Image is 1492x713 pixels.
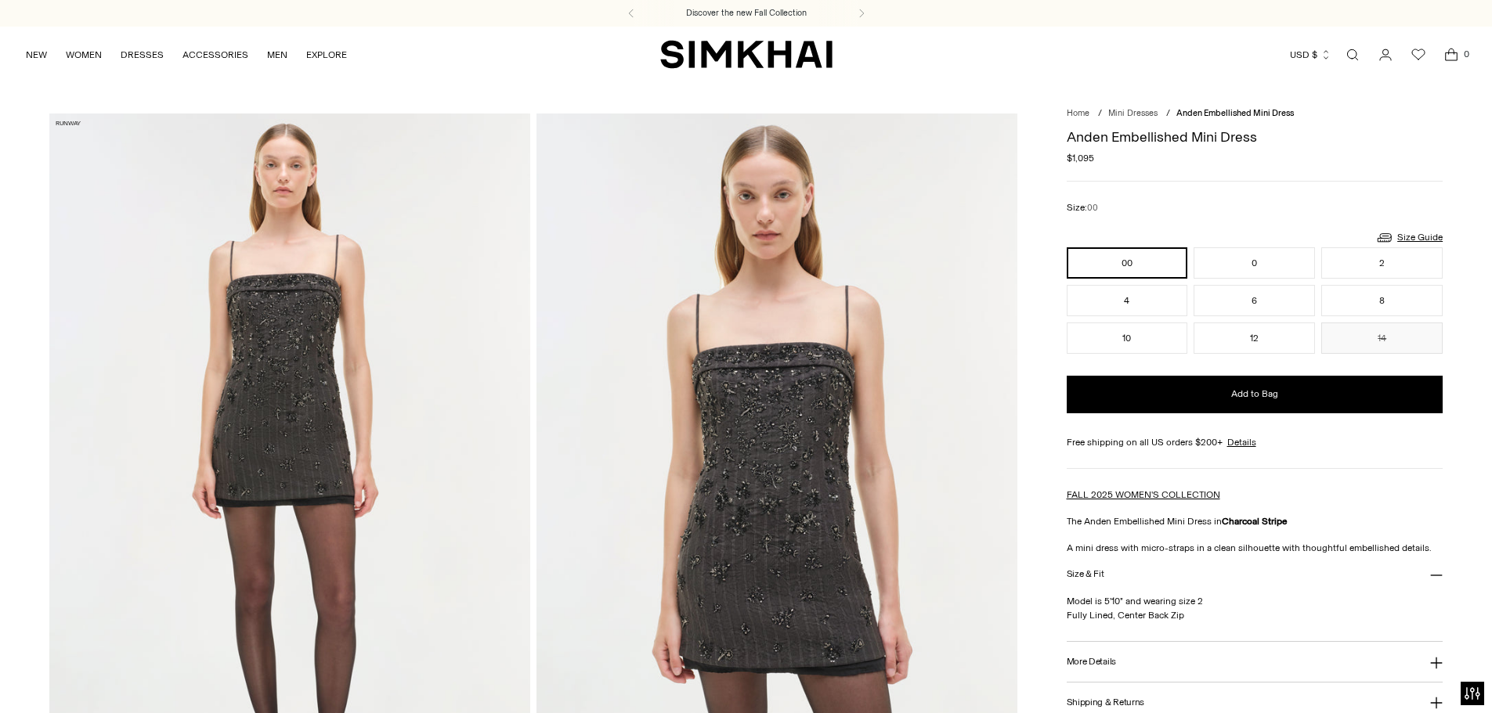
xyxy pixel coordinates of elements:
button: 2 [1321,247,1443,279]
p: Model is 5'10" and wearing size 2 Fully Lined, Center Back Zip [1067,594,1443,622]
button: Add to Bag [1067,376,1443,413]
button: Size & Fit [1067,555,1443,595]
a: Wishlist [1403,39,1434,70]
a: Home [1067,108,1089,118]
nav: breadcrumbs [1067,107,1443,121]
a: Open cart modal [1436,39,1467,70]
h3: Size & Fit [1067,569,1104,579]
div: Free shipping on all US orders $200+ [1067,435,1443,449]
button: 4 [1067,285,1188,316]
div: / [1098,107,1102,121]
a: Discover the new Fall Collection [686,7,807,20]
button: 6 [1194,285,1315,316]
a: Size Guide [1375,228,1443,247]
a: Details [1227,435,1256,449]
button: 00 [1067,247,1188,279]
a: EXPLORE [306,38,347,72]
a: DRESSES [121,38,164,72]
button: 8 [1321,285,1443,316]
label: Size: [1067,200,1098,215]
a: Go to the account page [1370,39,1401,70]
strong: Charcoal Stripe [1222,516,1288,527]
span: Add to Bag [1231,387,1278,401]
a: MEN [267,38,287,72]
button: 0 [1194,247,1315,279]
span: $1,095 [1067,151,1094,165]
p: A mini dress with micro-straps in a clean silhouette with thoughtful embellished details. [1067,541,1443,555]
button: 14 [1321,322,1443,354]
a: Open search modal [1337,39,1368,70]
a: Mini Dresses [1108,108,1158,118]
a: ACCESSORIES [182,38,248,72]
a: SIMKHAI [660,39,833,70]
button: More Details [1067,642,1443,682]
button: USD $ [1290,38,1331,72]
h3: More Details [1067,657,1116,667]
a: FALL 2025 WOMEN'S COLLECTION [1067,489,1220,500]
h1: Anden Embellished Mini Dress [1067,130,1443,144]
button: 12 [1194,322,1315,354]
span: 00 [1087,203,1098,213]
div: / [1166,107,1170,121]
p: The Anden Embellished Mini Dress in [1067,514,1443,528]
span: 0 [1459,47,1473,61]
button: 10 [1067,322,1188,354]
a: WOMEN [66,38,102,72]
a: NEW [26,38,47,72]
h3: Shipping & Returns [1067,697,1145,708]
span: Anden Embellished Mini Dress [1176,108,1294,118]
